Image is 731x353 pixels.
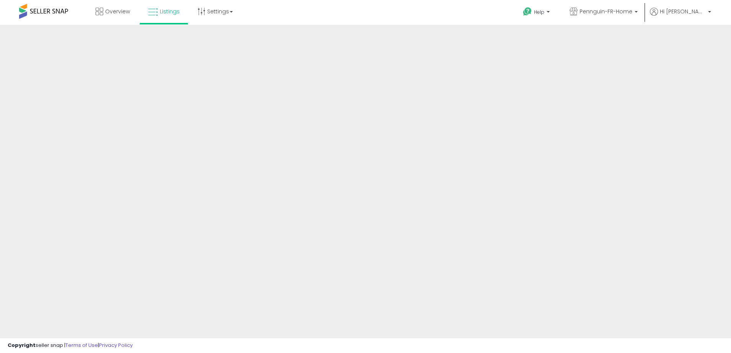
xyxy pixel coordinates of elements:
[517,1,557,25] a: Help
[160,8,180,15] span: Listings
[8,342,36,349] strong: Copyright
[650,8,711,25] a: Hi [PERSON_NAME]
[65,342,98,349] a: Terms of Use
[523,7,532,16] i: Get Help
[580,8,632,15] span: Pennguin-FR-Home
[660,8,706,15] span: Hi [PERSON_NAME]
[105,8,130,15] span: Overview
[99,342,133,349] a: Privacy Policy
[534,9,544,15] span: Help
